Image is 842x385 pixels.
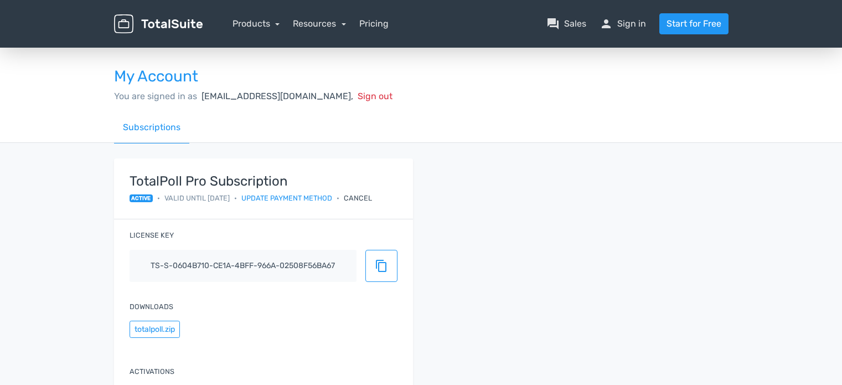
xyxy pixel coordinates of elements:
label: Activations [130,366,174,377]
span: question_answer [546,17,560,30]
span: Sign out [358,91,392,101]
a: Resources [293,18,346,29]
button: totalpoll.zip [130,321,180,338]
h3: My Account [114,68,729,85]
label: Downloads [130,301,173,312]
span: active [130,194,153,202]
strong: TotalPoll Pro Subscription [130,174,373,188]
span: • [157,193,160,203]
a: Products [233,18,280,29]
span: [EMAIL_ADDRESS][DOMAIN_NAME], [202,91,353,101]
button: content_copy [365,250,397,282]
span: person [600,17,613,30]
span: • [234,193,237,203]
a: Pricing [359,17,389,30]
label: License key [130,230,174,240]
a: personSign in [600,17,646,30]
span: • [337,193,339,203]
div: Cancel [344,193,372,203]
a: question_answerSales [546,17,586,30]
span: You are signed in as [114,91,197,101]
span: content_copy [375,259,388,273]
img: TotalSuite for WordPress [114,14,203,34]
a: Update payment method [241,193,332,203]
a: Start for Free [659,13,729,34]
span: Valid until [DATE] [164,193,230,203]
a: Subscriptions [114,112,189,143]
